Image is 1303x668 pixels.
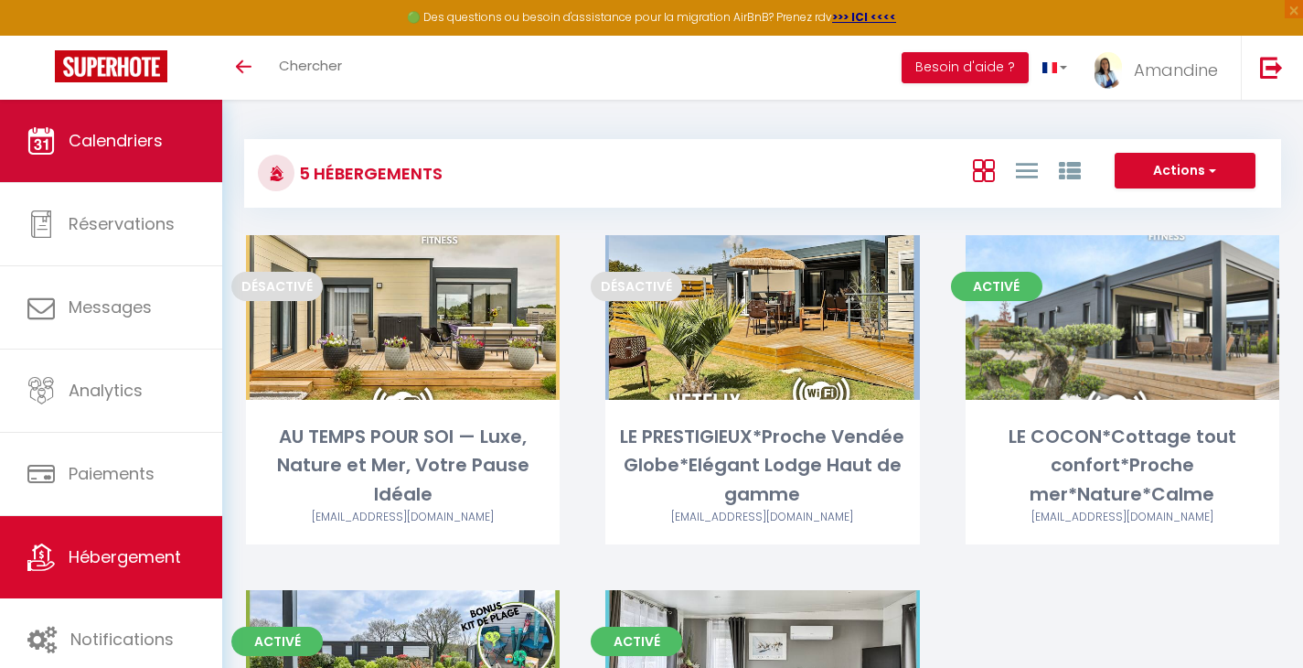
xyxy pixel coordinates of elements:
[973,155,995,185] a: Vue en Box
[1095,52,1122,89] img: ...
[246,423,560,509] div: AU TEMPS POUR SOI — Luxe, Nature et Mer, Votre Pause Idéale
[966,423,1279,509] div: LE COCON*Cottage tout confort*Proche mer*Nature*Calme
[55,50,167,82] img: Super Booking
[1115,153,1255,189] button: Actions
[69,129,163,152] span: Calendriers
[1016,155,1038,185] a: Vue en Liste
[69,379,143,402] span: Analytics
[231,272,323,301] span: Désactivé
[265,36,356,100] a: Chercher
[1059,155,1081,185] a: Vue par Groupe
[832,9,896,25] a: >>> ICI <<<<
[1260,56,1283,79] img: logout
[1081,36,1241,100] a: ... Amandine
[591,272,682,301] span: Désactivé
[605,423,919,509] div: LE PRESTIGIEUX*Proche Vendée Globe*Elégant Lodge Haut de gamme
[605,509,919,526] div: Airbnb
[902,52,1029,83] button: Besoin d'aide ?
[70,628,174,651] span: Notifications
[294,153,443,194] h3: 5 Hébergements
[591,627,682,656] span: Activé
[231,627,323,656] span: Activé
[69,462,155,485] span: Paiements
[69,545,181,568] span: Hébergement
[279,56,342,75] span: Chercher
[951,272,1042,301] span: Activé
[69,212,175,235] span: Réservations
[966,509,1279,526] div: Airbnb
[246,509,560,526] div: Airbnb
[1134,59,1218,81] span: Amandine
[69,296,152,318] span: Messages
